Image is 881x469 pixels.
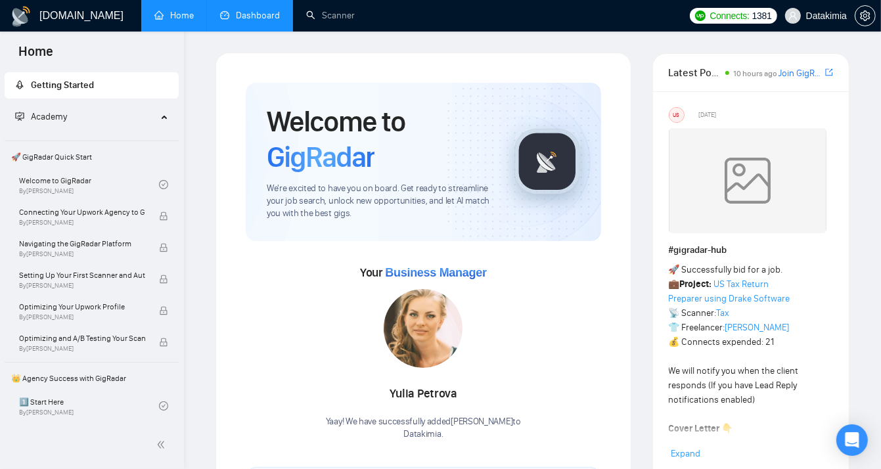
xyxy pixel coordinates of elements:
li: Getting Started [5,72,179,99]
span: By [PERSON_NAME] [19,250,145,258]
a: dashboardDashboard [220,10,280,21]
a: 1️⃣ Start HereBy[PERSON_NAME] [19,391,159,420]
a: export [825,66,833,79]
strong: Cover Letter 👇 [669,423,733,434]
span: Expand [671,448,701,459]
span: 10 hours ago [733,69,777,78]
div: US [669,108,684,122]
span: GigRadar [267,139,374,175]
span: Your [360,265,487,280]
span: Academy [31,111,67,122]
button: setting [855,5,876,26]
span: lock [159,275,168,284]
span: By [PERSON_NAME] [19,313,145,321]
span: We're excited to have you on board. Get ready to streamline your job search, unlock new opportuni... [267,183,493,220]
span: Optimizing Your Upwork Profile [19,300,145,313]
span: fund-projection-screen [15,112,24,121]
span: Latest Posts from the GigRadar Community [669,64,721,81]
span: By [PERSON_NAME] [19,219,145,227]
span: Home [8,42,64,70]
img: upwork-logo.png [695,11,706,21]
span: lock [159,306,168,315]
div: Yulia Petrova [326,383,521,405]
span: 👑 Agency Success with GigRadar [6,365,177,391]
span: lock [159,243,168,252]
span: Setting Up Your First Scanner and Auto-Bidder [19,269,145,282]
p: Datakimia . [326,428,521,441]
span: check-circle [159,180,168,189]
span: export [825,67,833,78]
span: By [PERSON_NAME] [19,345,145,353]
span: user [788,11,798,20]
span: Academy [15,111,67,122]
a: searchScanner [306,10,355,21]
img: logo [11,6,32,27]
a: US Tax Return Preparer using Drake Software [669,279,790,304]
a: Welcome to GigRadarBy[PERSON_NAME] [19,170,159,199]
span: 🚀 GigRadar Quick Start [6,144,177,170]
a: setting [855,11,876,21]
span: By [PERSON_NAME] [19,282,145,290]
span: lock [159,338,168,347]
strong: Project: [680,279,712,290]
span: Connects: [710,9,749,23]
div: Open Intercom Messenger [836,424,868,456]
a: [PERSON_NAME] [725,322,790,333]
span: double-left [156,438,169,451]
img: weqQh+iSagEgQAAAABJRU5ErkJggg== [669,128,826,233]
span: Navigating the GigRadar Platform [19,237,145,250]
span: lock [159,212,168,221]
span: rocket [15,80,24,89]
span: setting [855,11,875,21]
span: Optimizing and A/B Testing Your Scanner for Better Results [19,332,145,345]
a: Join GigRadar Slack Community [779,66,823,81]
a: Tax [717,307,730,319]
div: Yaay! We have successfully added [PERSON_NAME] to [326,416,521,441]
span: Getting Started [31,79,94,91]
img: gigradar-logo.png [514,129,580,194]
span: Business Manager [385,266,486,279]
span: check-circle [159,401,168,411]
span: Connecting Your Upwork Agency to GigRadar [19,206,145,219]
span: [DATE] [698,109,716,121]
a: homeHome [154,10,194,21]
h1: Welcome to [267,104,493,175]
span: 1381 [752,9,772,23]
img: 1687085515779-254.jpg [384,289,463,368]
h1: # gigradar-hub [669,243,833,257]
